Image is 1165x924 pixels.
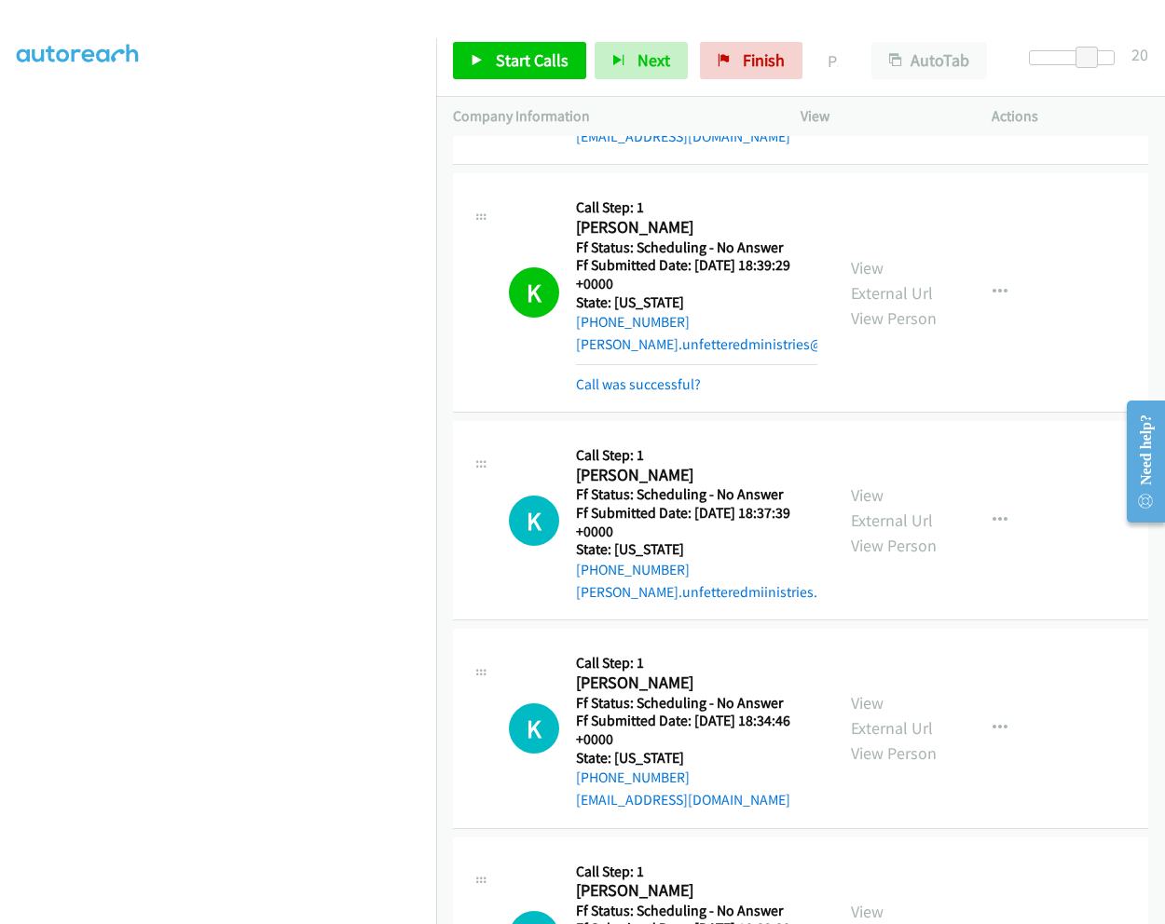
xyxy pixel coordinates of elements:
a: View External Url [851,257,933,304]
a: [EMAIL_ADDRESS][DOMAIN_NAME] [576,128,790,145]
h2: [PERSON_NAME] [576,673,811,694]
h5: Call Step: 1 [576,198,817,217]
a: [PERSON_NAME].unfetteredministries@... [576,335,833,353]
p: Paused [828,48,838,74]
h5: Call Step: 1 [576,654,817,673]
a: Call was successful? [576,375,701,393]
h5: Ff Status: Scheduling - No Answer [576,902,817,920]
h5: Ff Status: Scheduling - No Answer [576,694,817,713]
a: [PERSON_NAME].unfetteredmiinistries... [576,583,825,601]
button: Next [595,42,688,79]
h5: Call Step: 1 [576,446,817,465]
p: Actions [992,105,1149,128]
a: View Person [851,307,937,329]
a: View Person [851,535,937,556]
span: Next [637,49,670,71]
iframe: Resource Center [1111,387,1165,536]
a: Finish [700,42,802,79]
h5: Ff Submitted Date: [DATE] 18:34:46 +0000 [576,712,817,748]
p: View [801,105,958,128]
a: [PHONE_NUMBER] [576,561,690,578]
h5: State: [US_STATE] [576,293,817,312]
a: [PHONE_NUMBER] [576,768,690,786]
div: 20 [1131,42,1148,67]
iframe: Dialpad [17,36,436,921]
h2: [PERSON_NAME] [576,217,811,238]
a: Start Calls [453,42,586,79]
a: View External Url [851,484,933,531]
h5: State: [US_STATE] [576,540,817,559]
span: Finish [743,49,785,71]
p: Company Information [453,105,767,128]
a: [PHONE_NUMBER] [576,313,690,331]
h5: Ff Status: Scheduling - No Answer [576,238,817,257]
a: View External Url [851,692,933,739]
h5: State: [US_STATE] [576,749,817,768]
h5: Ff Status: Scheduling - No Answer [576,485,817,504]
div: The call is yet to be attempted [509,496,559,546]
a: [EMAIL_ADDRESS][DOMAIN_NAME] [576,791,790,808]
h5: Ff Submitted Date: [DATE] 18:37:39 +0000 [576,504,817,540]
div: The call is yet to be attempted [509,703,559,754]
h2: [PERSON_NAME] [576,465,811,486]
h2: [PERSON_NAME] [576,880,811,902]
h1: K [509,496,559,546]
h1: K [509,267,559,318]
button: AutoTab [871,42,987,79]
h1: K [509,703,559,754]
span: Start Calls [496,49,569,71]
h5: Call Step: 1 [576,863,817,881]
h5: Ff Submitted Date: [DATE] 18:39:29 +0000 [576,256,817,292]
a: View Person [851,742,937,764]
